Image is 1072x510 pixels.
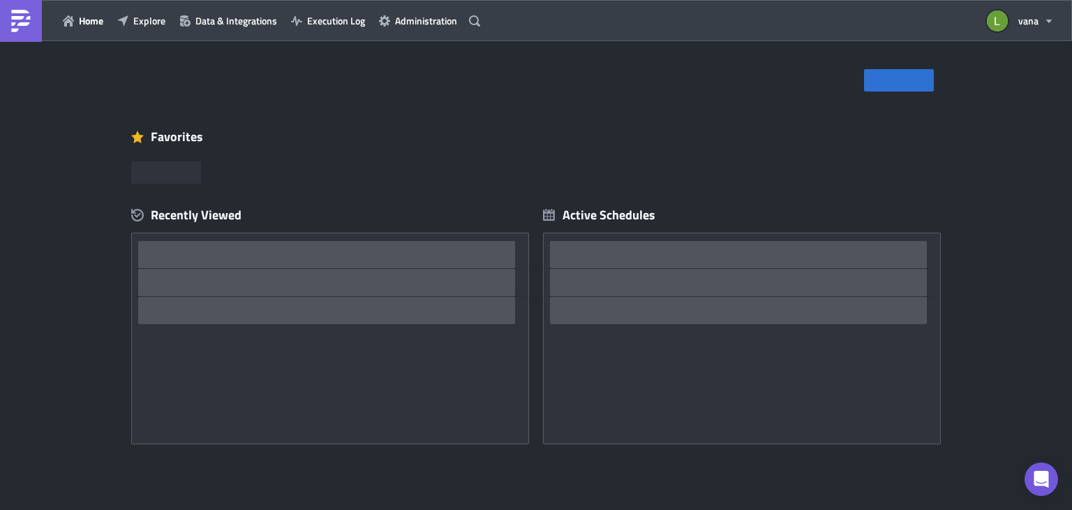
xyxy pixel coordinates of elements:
[1018,13,1038,28] span: vana
[79,13,103,28] span: Home
[395,13,457,28] span: Administration
[172,10,284,31] button: Data & Integrations
[1025,462,1058,496] div: Open Intercom Messenger
[372,10,464,31] button: Administration
[978,6,1062,36] button: vana
[110,10,172,31] button: Explore
[543,207,655,223] div: Active Schedules
[195,13,277,28] span: Data & Integrations
[131,126,941,147] div: Favorites
[307,13,365,28] span: Execution Log
[131,205,529,226] div: Recently Viewed
[985,9,1009,33] img: Avatar
[56,10,110,31] button: Home
[10,10,32,32] img: PushMetrics
[133,13,165,28] span: Explore
[284,10,372,31] button: Execution Log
